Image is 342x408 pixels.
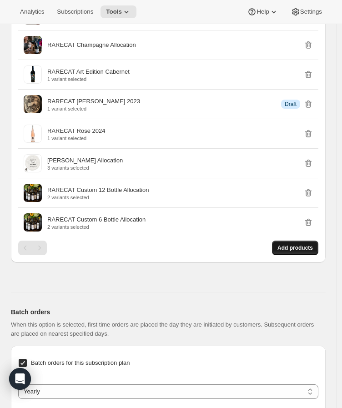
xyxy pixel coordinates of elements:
h2: Batch orders [11,307,318,317]
p: 1 variant selected [47,106,140,111]
span: Subscriptions [57,8,93,15]
img: RARECAT Art Edition Cabernet [24,65,42,84]
img: RARECAT Champagne Allocation [24,36,42,54]
div: Open Intercom Messenger [9,368,31,390]
span: Help [256,8,269,15]
p: RARECAT Rose 2024 [47,126,105,136]
p: 2 variants selected [47,224,146,230]
p: 1 variant selected [47,136,105,141]
img: RARECAT Virgil Vineyard 2023 [24,95,42,113]
p: RARECAT Custom 12 Bottle Allocation [47,186,149,195]
p: When this option is selected, first time orders are placed the day they are initiated by customer... [11,320,318,338]
span: Batch orders for this subscription plan [31,359,130,366]
nav: Pagination [18,241,47,255]
img: VIRGIL Allocation [24,154,42,172]
span: Add products [277,244,313,252]
p: 1 variant selected [47,76,130,82]
p: RARECAT [PERSON_NAME] 2023 [47,97,140,106]
span: Draft [285,101,297,108]
p: RARECAT Champagne Allocation [47,40,136,50]
img: RARECAT Custom 12 Bottle Allocation [24,184,42,202]
button: Subscriptions [51,5,99,18]
p: RARECAT Custom 6 Bottle Allocation [47,215,146,224]
button: Help [242,5,283,18]
button: Add products [272,241,318,255]
span: Analytics [20,8,44,15]
p: 2 variants selected [47,195,149,200]
button: Settings [286,5,327,18]
p: [PERSON_NAME] Allocation [47,156,123,165]
img: RARECAT Rose 2024 [24,125,42,143]
p: RARECAT Art Edition Cabernet [47,67,130,76]
span: Tools [106,8,122,15]
span: Settings [300,8,322,15]
button: Tools [101,5,136,18]
button: Analytics [15,5,50,18]
img: RARECAT Custom 6 Bottle Allocation [24,213,42,232]
p: 3 variants selected [47,165,123,171]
